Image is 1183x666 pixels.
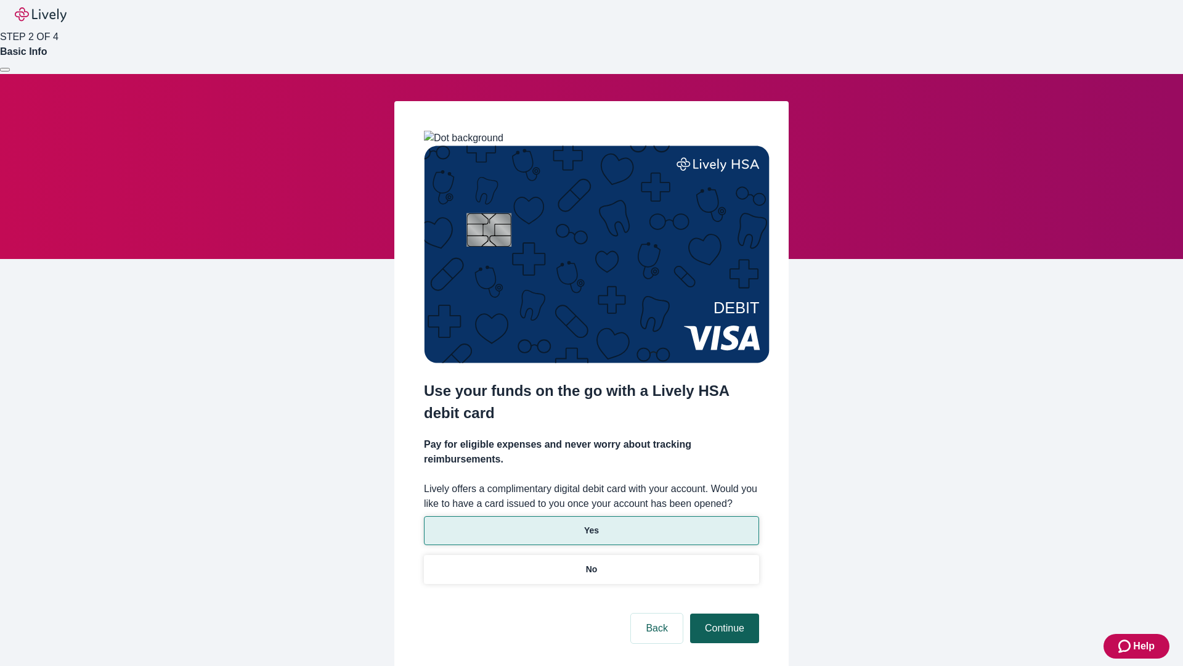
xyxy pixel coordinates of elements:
[690,614,759,643] button: Continue
[1118,639,1133,654] svg: Zendesk support icon
[1104,634,1169,659] button: Zendesk support iconHelp
[586,563,598,576] p: No
[424,437,759,467] h4: Pay for eligible expenses and never worry about tracking reimbursements.
[424,555,759,584] button: No
[424,131,503,146] img: Dot background
[15,7,67,22] img: Lively
[584,524,599,537] p: Yes
[1133,639,1155,654] span: Help
[424,380,759,424] h2: Use your funds on the go with a Lively HSA debit card
[424,146,770,363] img: Debit card
[424,482,759,511] label: Lively offers a complimentary digital debit card with your account. Would you like to have a card...
[631,614,683,643] button: Back
[424,516,759,545] button: Yes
